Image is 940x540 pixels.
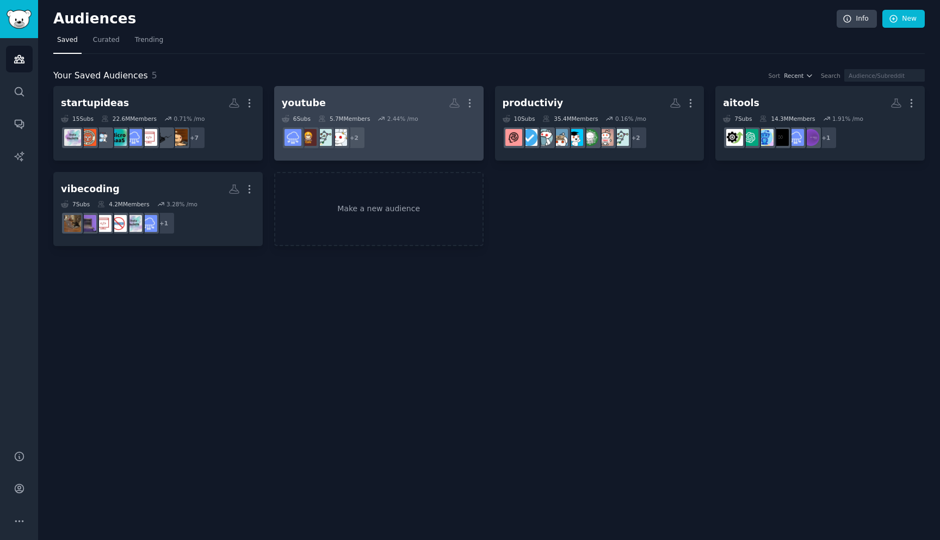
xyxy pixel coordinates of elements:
[274,172,484,247] a: Make a new audience
[79,215,96,232] img: vibecoding
[542,115,598,122] div: 35.4M Members
[53,172,263,247] a: vibecoding7Subs4.2MMembers3.28% /mo+1SaaSindiehackersnocodewebdevvibecodingVibeCodeDevs
[64,129,81,146] img: indiehackers
[495,86,704,161] a: productiviy10Subs35.4MMembers0.16% /mo+2PKMSGetMotivatedZenHabitsstudytipsGetStudyingIWantToLearn...
[787,129,804,146] img: SaaS
[612,129,629,146] img: PKMS
[7,10,32,29] img: GummySearch logo
[759,115,815,122] div: 14.3M Members
[97,200,149,208] div: 4.2M Members
[715,86,925,161] a: aitools7Subs14.3MMembers1.91% /mo+1aitoolsupdateSaaSArtificialInteligenceartificialChatGPTAItools...
[837,10,877,28] a: Info
[882,10,925,28] a: New
[343,126,366,149] div: + 2
[156,129,172,146] img: IndieDev
[551,129,568,146] img: GetStudying
[726,129,743,146] img: AItoolsCatalog
[53,32,82,54] a: Saved
[802,129,819,146] img: aitoolsupdate
[814,126,837,149] div: + 1
[152,212,175,235] div: + 1
[53,69,148,83] span: Your Saved Audiences
[61,182,120,196] div: vibecoding
[282,96,326,110] div: youtube
[183,126,206,149] div: + 7
[53,86,263,161] a: startupideas15Subs22.6MMembers0.71% /mo+7SoloDevelopmentIndieDevwebdevSaaSmicrosaasInternetIsBeau...
[95,215,112,232] img: webdev
[140,215,157,232] img: SaaS
[61,115,94,122] div: 15 Sub s
[110,129,127,146] img: microsaas
[131,32,167,54] a: Trending
[285,129,301,146] img: SaaS
[125,129,142,146] img: SaaS
[741,129,758,146] img: ChatGPT
[566,129,583,146] img: studytips
[330,129,347,146] img: productivity
[89,32,123,54] a: Curated
[723,96,759,110] div: aitools
[166,200,197,208] div: 3.28 % /mo
[503,115,535,122] div: 10 Sub s
[624,126,647,149] div: + 2
[110,215,127,232] img: nocode
[615,115,646,122] div: 0.16 % /mo
[101,115,157,122] div: 22.6M Members
[174,115,205,122] div: 0.71 % /mo
[757,129,774,146] img: artificial
[521,129,537,146] img: getdisciplined
[282,115,311,122] div: 6 Sub s
[64,215,81,232] img: VibeCodeDevs
[274,86,484,161] a: youtube6Subs5.7MMembers2.44% /mo+2productivityPKMSProductivitycafeSaaS
[315,129,332,146] img: PKMS
[784,72,803,79] span: Recent
[61,200,90,208] div: 7 Sub s
[300,129,317,146] img: Productivitycafe
[79,129,96,146] img: EntrepreneurRideAlong
[772,129,789,146] img: ArtificialInteligence
[125,215,142,232] img: indiehackers
[61,96,129,110] div: startupideas
[152,70,157,81] span: 5
[769,72,781,79] div: Sort
[784,72,813,79] button: Recent
[171,129,188,146] img: SoloDevelopment
[505,129,522,146] img: PhdProductivity
[135,35,163,45] span: Trending
[832,115,863,122] div: 1.91 % /mo
[723,115,752,122] div: 7 Sub s
[95,129,112,146] img: InternetIsBeautiful
[140,129,157,146] img: webdev
[57,35,78,45] span: Saved
[318,115,370,122] div: 5.7M Members
[503,96,564,110] div: productiviy
[536,129,553,146] img: IWantToLearn
[597,129,614,146] img: GetMotivated
[821,72,840,79] div: Search
[93,35,120,45] span: Curated
[387,115,418,122] div: 2.44 % /mo
[582,129,598,146] img: ZenHabits
[53,10,837,28] h2: Audiences
[844,69,925,82] input: Audience/Subreddit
